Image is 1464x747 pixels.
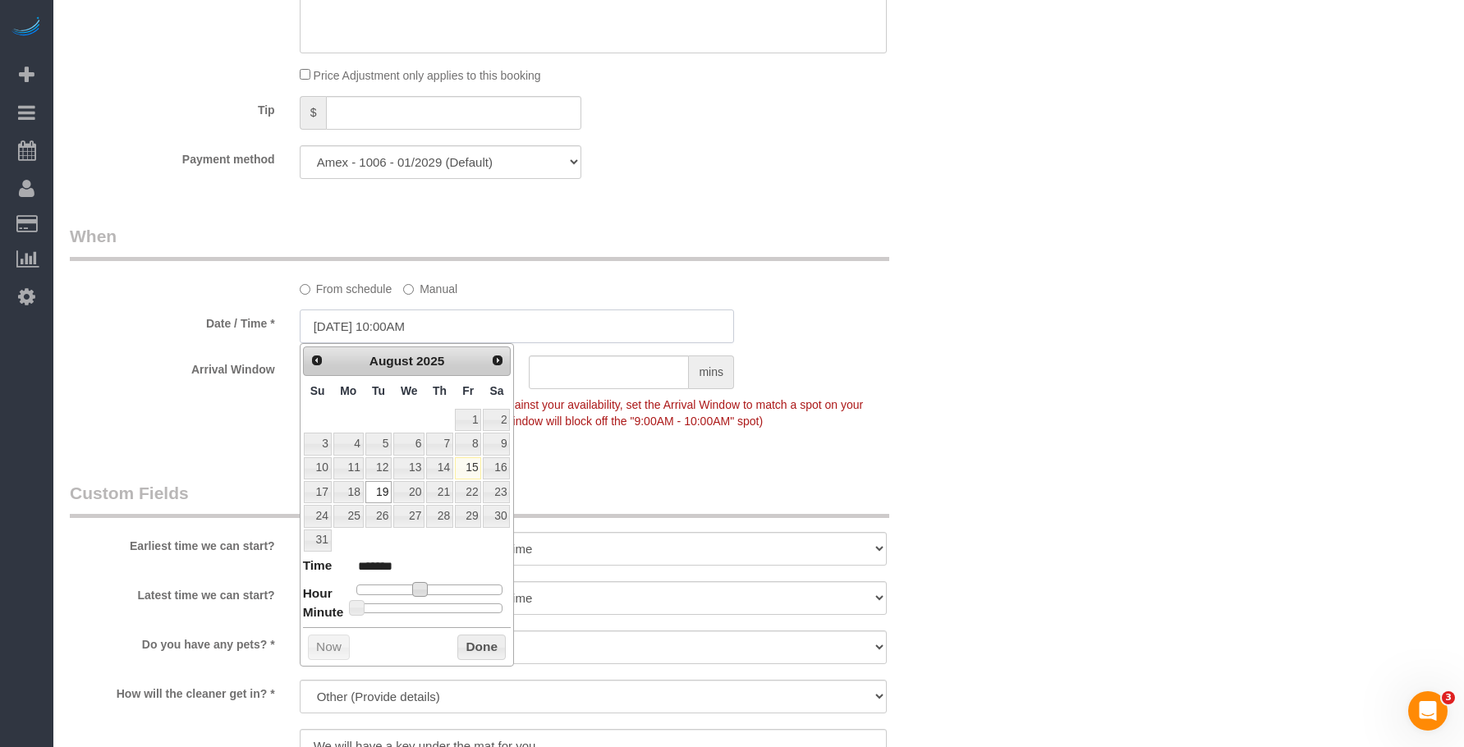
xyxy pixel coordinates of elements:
span: 3 [1442,691,1455,704]
a: 6 [393,433,425,455]
span: Monday [340,384,356,397]
label: Latest time we can start? [57,581,287,603]
input: Manual [403,284,414,295]
a: 16 [483,457,510,479]
span: To make this booking count against your availability, set the Arrival Window to match a spot on y... [300,398,864,428]
label: Payment method [57,145,287,167]
span: 2025 [416,354,444,368]
label: From schedule [300,275,392,297]
span: $ [300,96,327,130]
dt: Time [303,557,333,577]
a: 27 [393,505,425,527]
a: 25 [333,505,364,527]
a: 29 [455,505,481,527]
legend: When [70,224,889,261]
a: 7 [426,433,453,455]
label: How will the cleaner get in? * [57,680,287,702]
a: 28 [426,505,453,527]
a: 10 [304,457,332,479]
a: 17 [304,481,332,503]
a: Next [486,349,509,372]
a: 15 [455,457,481,479]
a: 21 [426,481,453,503]
a: 23 [483,481,510,503]
legend: Custom Fields [70,481,889,518]
span: Tuesday [372,384,385,397]
a: 26 [365,505,392,527]
a: 9 [483,433,510,455]
span: Prev [310,354,324,367]
span: Thursday [433,384,447,397]
a: 30 [483,505,510,527]
a: 13 [393,457,425,479]
label: Do you have any pets? * [57,630,287,653]
span: Friday [462,384,474,397]
dt: Hour [303,584,333,605]
span: mins [689,355,734,389]
label: Manual [403,275,457,297]
a: 11 [333,457,364,479]
label: Date / Time * [57,309,287,332]
a: 14 [426,457,453,479]
span: Price Adjustment only applies to this booking [314,69,541,82]
a: 22 [455,481,481,503]
a: 1 [455,409,481,431]
a: Prev [305,349,328,372]
span: Sunday [310,384,325,397]
a: 12 [365,457,392,479]
a: 31 [304,529,332,552]
a: 24 [304,505,332,527]
label: Earliest time we can start? [57,532,287,554]
span: Next [491,354,504,367]
a: 20 [393,481,425,503]
a: 2 [483,409,510,431]
span: Saturday [489,384,503,397]
iframe: Intercom live chat [1408,691,1448,731]
label: Tip [57,96,287,118]
a: 19 [365,481,392,503]
a: 4 [333,433,364,455]
a: 8 [455,433,481,455]
a: 3 [304,433,332,455]
dt: Minute [303,603,344,624]
input: MM/DD/YYYY HH:MM [300,309,734,343]
input: From schedule [300,284,310,295]
img: Automaid Logo [10,16,43,39]
span: Wednesday [401,384,418,397]
a: 18 [333,481,364,503]
button: Done [457,635,506,661]
span: August [369,354,413,368]
label: Arrival Window [57,355,287,378]
a: 5 [365,433,392,455]
button: Now [308,635,350,661]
